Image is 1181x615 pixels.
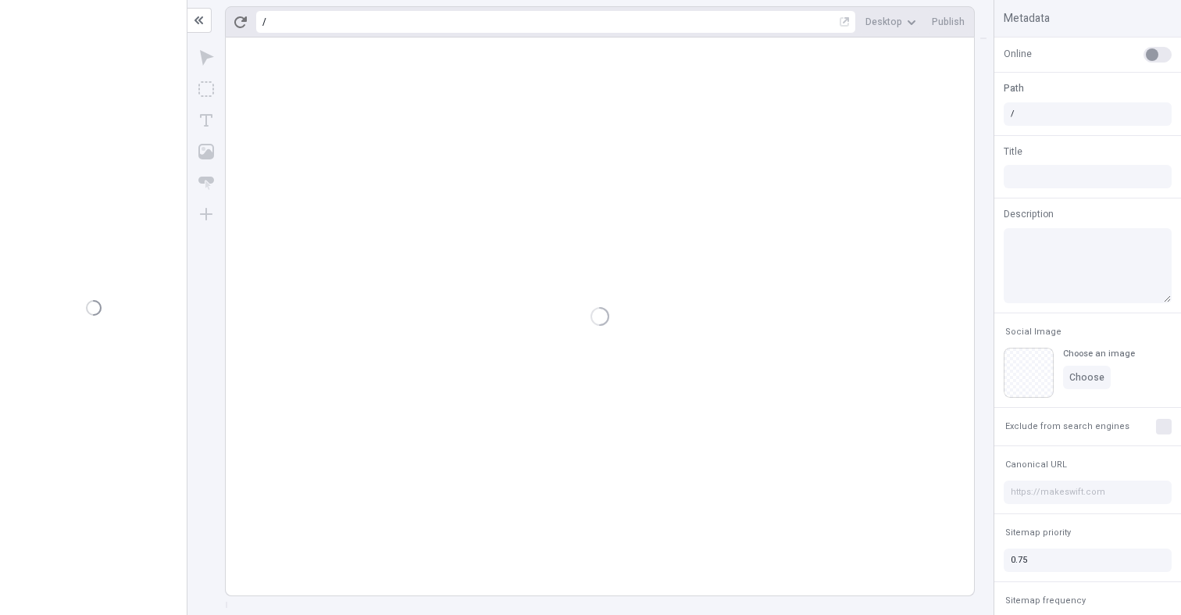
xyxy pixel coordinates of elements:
button: Social Image [1002,323,1065,341]
span: Exclude from search engines [1005,420,1129,432]
button: Box [192,75,220,103]
span: Description [1004,207,1054,221]
span: Sitemap frequency [1005,595,1086,606]
button: Canonical URL [1002,456,1070,474]
div: / [262,16,266,28]
button: Desktop [859,10,922,34]
span: Path [1004,81,1024,95]
span: Choose [1069,371,1104,384]
button: Image [192,138,220,166]
button: Choose [1063,366,1111,389]
span: Social Image [1005,326,1061,338]
button: Text [192,106,220,134]
input: https://makeswift.com [1004,481,1172,504]
button: Sitemap frequency [1002,592,1089,610]
span: Desktop [865,16,902,28]
span: Online [1004,47,1032,61]
button: Sitemap priority [1002,524,1074,542]
span: Canonical URL [1005,459,1067,470]
button: Button [192,169,220,197]
button: Exclude from search engines [1002,417,1133,436]
span: Title [1004,145,1022,159]
div: Choose an image [1063,348,1135,359]
span: Publish [932,16,965,28]
span: Sitemap priority [1005,527,1071,538]
button: Publish [926,10,971,34]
